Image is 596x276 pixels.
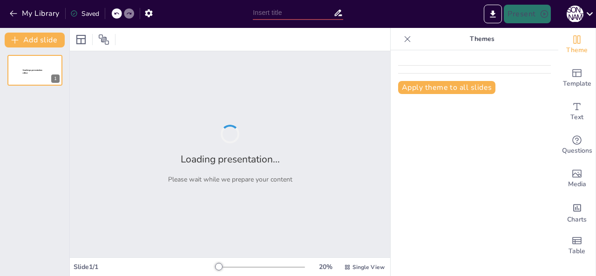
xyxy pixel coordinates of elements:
[168,175,292,184] p: Please wait while we prepare your content
[567,5,583,23] button: [PERSON_NAME]
[51,74,60,83] div: 1
[23,69,42,74] span: Sendsteps presentation editor
[558,28,596,61] div: Change the overall theme
[568,179,586,189] span: Media
[558,162,596,195] div: Add images, graphics, shapes or video
[567,215,587,225] span: Charts
[398,81,495,94] button: Apply theme to all slides
[253,6,333,20] input: Insert title
[98,34,109,45] span: Position
[558,195,596,229] div: Add charts and graphs
[415,28,549,50] p: Themes
[7,55,62,86] div: 1
[569,246,585,256] span: Table
[558,61,596,95] div: Add ready made slides
[566,45,588,55] span: Theme
[70,9,99,18] div: Saved
[5,33,65,47] button: Add slide
[570,112,583,122] span: Text
[484,5,502,23] button: Export to PowerPoint
[7,6,63,21] button: My Library
[181,153,280,166] h2: Loading presentation...
[74,32,88,47] div: Layout
[558,229,596,263] div: Add a table
[74,263,216,271] div: Slide 1 / 1
[558,95,596,128] div: Add text boxes
[314,263,337,271] div: 20 %
[558,128,596,162] div: Get real-time input from your audience
[352,263,385,271] span: Single View
[504,5,550,23] button: Present
[563,79,591,89] span: Template
[567,6,583,22] div: [PERSON_NAME]
[562,146,592,156] span: Questions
